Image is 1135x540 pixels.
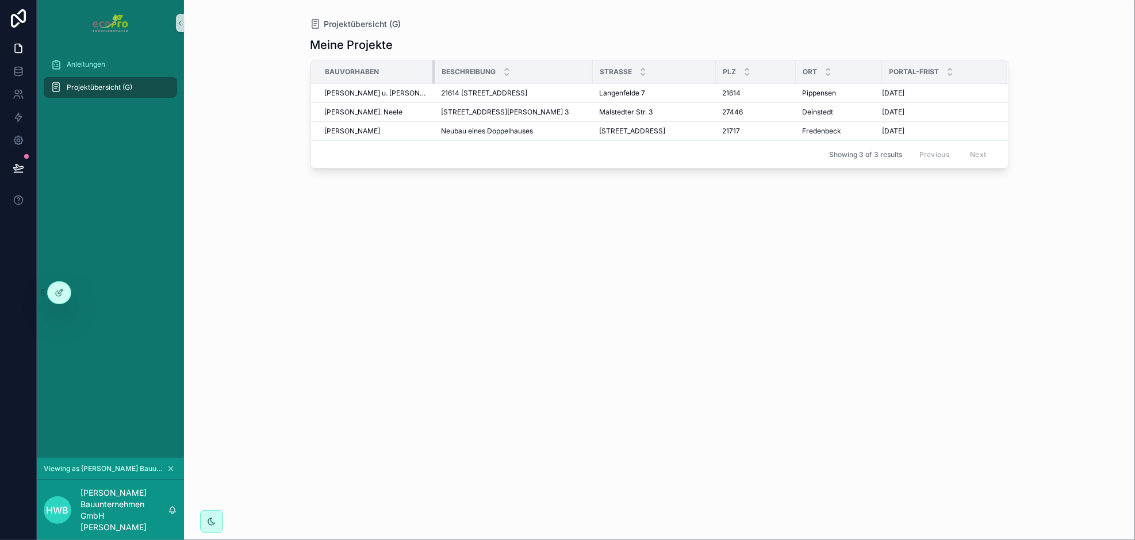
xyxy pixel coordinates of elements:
span: Strasse [600,67,632,76]
a: 21614 [STREET_ADDRESS] [442,89,586,98]
span: [PERSON_NAME] [325,127,381,136]
span: [STREET_ADDRESS] [600,127,666,136]
a: Pippensen [803,89,875,98]
span: Showing 3 of 3 results [829,150,902,159]
a: 27446 [723,108,789,117]
span: 21717 [723,127,741,136]
a: [STREET_ADDRESS][PERSON_NAME] 3 [442,108,586,117]
a: [PERSON_NAME] u. [PERSON_NAME] [325,89,428,98]
span: Viewing as [PERSON_NAME] Bauunternehmen GmbH [44,464,164,473]
a: Projektübersicht (G) [310,18,401,30]
span: Malstedter Str. 3 [600,108,653,117]
a: Projektübersicht (G) [44,77,177,98]
span: Langenfelde 7 [600,89,646,98]
span: Plz [723,67,737,76]
a: 21614 [723,89,789,98]
span: Pippensen [803,89,837,98]
span: Portal-Frist [889,67,940,76]
a: 21717 [723,127,789,136]
a: Malstedter Str. 3 [600,108,709,117]
span: Fredenbeck [803,127,842,136]
a: [DATE] [883,127,994,136]
a: Neubau eines Doppelhauses [442,127,586,136]
span: Projektübersicht (G) [67,83,132,92]
h1: Meine Projekte [310,37,393,53]
a: [DATE] [883,108,994,117]
span: Anleitungen [67,60,105,69]
span: HWB [47,503,69,517]
span: Deinstedt [803,108,834,117]
a: [STREET_ADDRESS] [600,127,709,136]
a: [PERSON_NAME] [325,127,428,136]
span: Neubau eines Doppelhauses [442,127,534,136]
a: [PERSON_NAME]. Neele [325,108,428,117]
span: [DATE] [883,108,905,117]
span: Projektübersicht (G) [324,18,401,30]
span: [DATE] [883,89,905,98]
a: Langenfelde 7 [600,89,709,98]
a: Anleitungen [44,54,177,75]
a: [DATE] [883,89,994,98]
span: [PERSON_NAME]. Neele [325,108,403,117]
span: [DATE] [883,127,905,136]
span: [STREET_ADDRESS][PERSON_NAME] 3 [442,108,569,117]
span: 27446 [723,108,743,117]
p: [PERSON_NAME] Bauunternehmen GmbH [PERSON_NAME] [80,487,168,533]
span: 21614 [STREET_ADDRESS] [442,89,528,98]
span: Ort [803,67,818,76]
span: Bauvorhaben [325,67,379,76]
a: Deinstedt [803,108,875,117]
div: scrollable content [37,46,184,113]
a: Fredenbeck [803,127,875,136]
img: App logo [93,14,128,32]
span: Beschreibung [442,67,496,76]
span: 21614 [723,89,741,98]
